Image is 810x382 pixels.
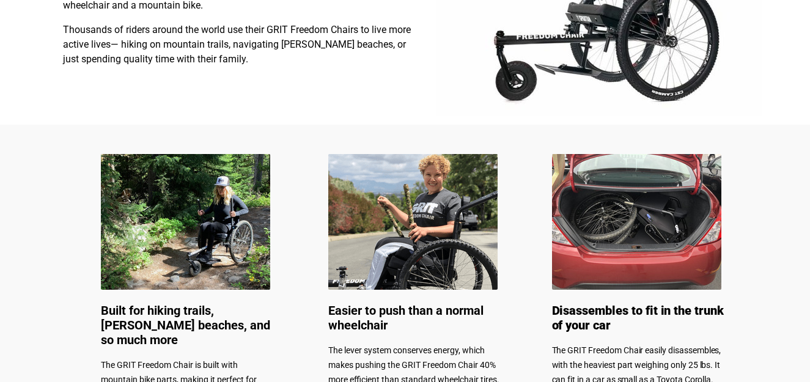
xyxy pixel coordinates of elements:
[552,303,724,332] span: Disassembles to fit in the trunk of your car
[101,303,270,347] span: Built for hiking trails, [PERSON_NAME] beaches, and so much more
[63,24,411,65] span: Thousands of riders around the world use their GRIT Freedom Chairs to live more active lives— hik...
[328,303,484,332] span: Easier to push than a normal wheelchair
[43,295,149,318] input: Get more information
